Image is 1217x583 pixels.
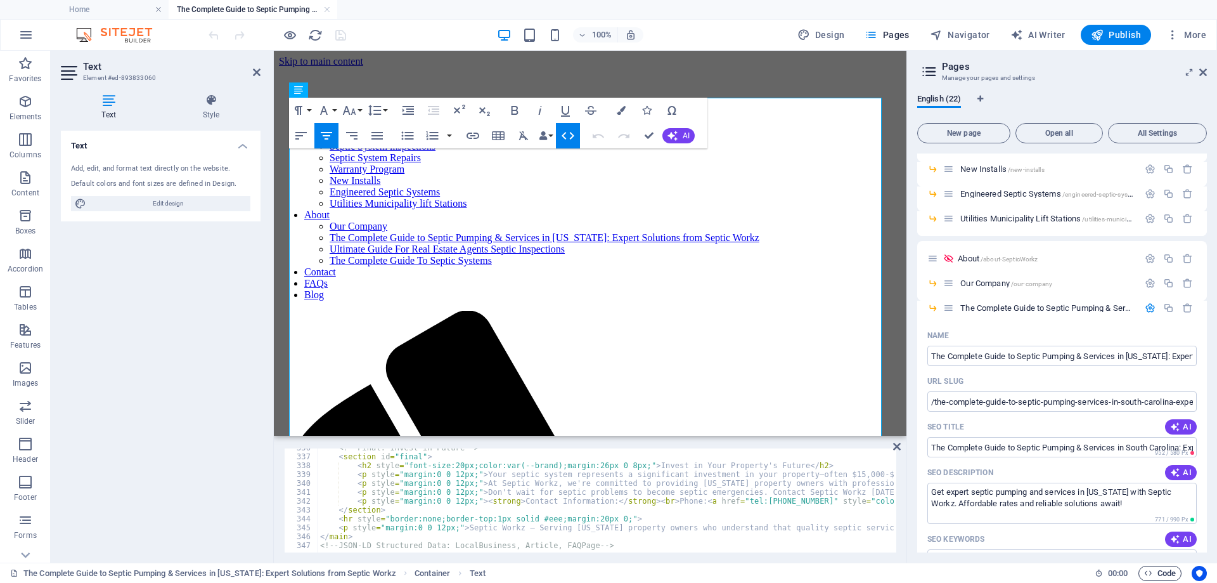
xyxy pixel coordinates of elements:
button: Increase Indent [396,98,420,123]
p: Images [13,378,39,388]
h2: Pages [942,61,1207,72]
button: Italic (Ctrl+I) [528,98,552,123]
div: Design (Ctrl+Alt+Y) [792,25,850,45]
span: Navigator [930,29,990,41]
nav: breadcrumb [415,566,486,581]
span: AI [1170,468,1192,478]
div: 337 [285,452,319,461]
h4: Text [61,94,162,121]
button: More [1161,25,1211,45]
span: 00 00 [1108,566,1128,581]
input: Last part of the URL for this page [927,391,1197,412]
p: Columns [10,150,41,160]
span: All Settings [1114,129,1201,137]
button: Strikethrough [579,98,603,123]
h3: Manage your pages and settings [942,72,1182,84]
div: 347 [285,541,319,550]
button: Align Justify [365,123,389,148]
button: Confirm (Ctrl+⏎) [637,123,661,148]
div: 342 [285,497,319,506]
div: Our Company/our-company [956,279,1138,287]
p: Favorites [9,74,41,84]
span: : [1117,568,1119,578]
button: AI [1165,419,1197,435]
span: Pages [865,29,909,41]
button: AI [662,128,695,143]
span: Design [797,29,845,41]
h4: Style [162,94,261,121]
div: Settings [1145,278,1156,289]
button: Ordered List [444,123,454,148]
button: Align Left [289,123,313,148]
p: Content [11,188,39,198]
div: 345 [285,523,319,532]
label: Last part of the URL for this page [927,376,963,386]
span: Our Company [960,278,1052,288]
span: 952 / 580 Px [1155,450,1188,456]
div: 343 [285,506,319,514]
div: Duplicate [1163,164,1174,174]
span: /engineered-septic-systems [1062,191,1142,198]
button: AI [1165,465,1197,480]
button: Undo (Ctrl+Z) [586,123,610,148]
p: Boxes [15,226,36,236]
button: Icons [634,98,659,123]
span: Publish [1091,29,1141,41]
button: All Settings [1108,123,1207,143]
div: New Installs/new-installs [956,165,1138,173]
button: Align Right [340,123,364,148]
span: English (22) [917,91,961,109]
a: Skip to main content [5,5,89,16]
div: Duplicate [1163,188,1174,199]
div: About/about-SepticWorkz [954,254,1138,263]
div: Remove [1182,253,1193,264]
h2: Text [83,61,261,72]
button: Insert Table [486,123,510,148]
span: Click to open page [960,164,1044,174]
button: Underline (Ctrl+U) [553,98,577,123]
p: URL SLUG [927,376,963,386]
p: Slider [16,416,35,426]
div: Duplicate [1163,303,1174,313]
button: AI Writer [1005,25,1071,45]
div: Default colors and font sizes are defined in Design. [71,179,250,190]
div: Remove [1182,164,1193,174]
button: Unordered List [396,123,420,148]
span: AI Writer [1010,29,1066,41]
p: SEO Description [927,468,993,478]
div: Remove [1182,188,1193,199]
button: Subscript [472,98,496,123]
span: New page [923,129,1005,137]
div: The Complete Guide to Septic Pumping & Services in [US_STATE]: Expert Solutions from Septic Workz [956,304,1138,312]
span: /utilities-municipality-lift-stations [1082,216,1175,223]
span: /about-SepticWorkz [981,256,1038,263]
span: Click to open page [958,254,1038,263]
button: Decrease Indent [422,98,446,123]
button: Code [1138,566,1182,581]
div: Remove [1182,303,1193,313]
label: The text in search results and social media [927,468,993,478]
button: Align Center [314,123,338,148]
button: 100% [573,27,618,43]
p: Features [10,340,41,350]
button: Colors [609,98,633,123]
p: Accordion [8,264,43,274]
label: The page title in search results and browser tabs [927,422,964,432]
div: Language Tabs [917,94,1207,118]
span: Edit design [90,196,247,211]
textarea: The text in search results and social media [927,483,1197,524]
a: Click to cancel selection. Double-click to open Pages [10,566,396,581]
button: reload [307,27,323,43]
button: Clear Formatting [512,123,536,148]
span: Open all [1021,129,1097,137]
div: Duplicate [1163,278,1174,289]
div: 344 [285,514,319,523]
button: New page [917,123,1010,143]
span: Click to open page [960,189,1142,199]
p: Name [927,331,949,341]
span: AI [683,132,690,140]
div: Settings [1145,213,1156,224]
div: Settings [1145,303,1156,313]
div: Remove [1182,278,1193,289]
h3: Element #ed-893833060 [83,72,235,84]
